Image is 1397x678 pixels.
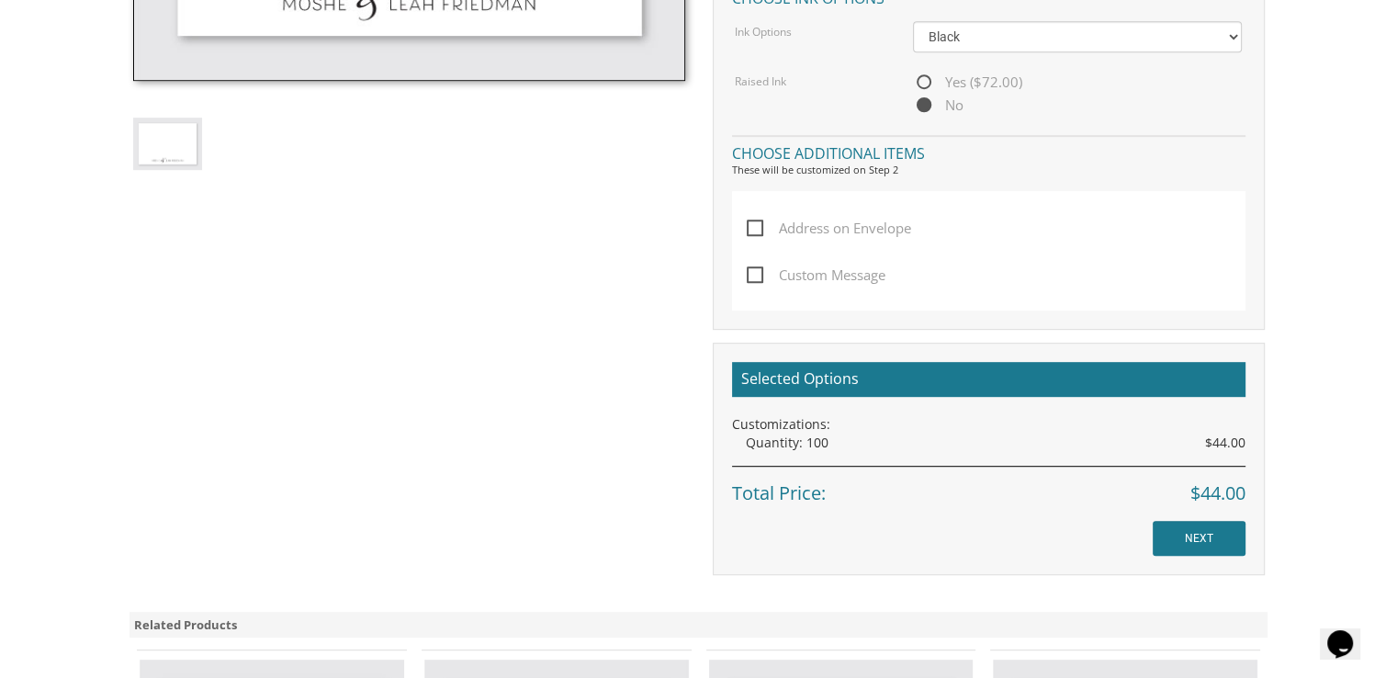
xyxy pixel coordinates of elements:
span: Yes ($72.00) [913,71,1022,94]
div: Customizations: [732,415,1245,434]
label: Raised Ink [735,73,786,89]
span: $44.00 [1205,434,1245,452]
span: Custom Message [747,264,885,287]
span: $44.00 [1190,480,1245,507]
iframe: chat widget [1320,605,1379,660]
h4: Choose additional items [732,135,1245,167]
div: Related Products [130,612,1268,638]
h2: Selected Options [732,362,1245,397]
div: Quantity: 100 [746,434,1245,452]
div: These will be customized on Step 2 [732,163,1245,177]
span: Address on Envelope [747,217,911,240]
label: Ink Options [735,24,792,40]
img: style-3-single.jpg [133,118,202,170]
input: NEXT [1153,521,1245,556]
div: Total Price: [732,466,1245,507]
span: No [913,94,963,117]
